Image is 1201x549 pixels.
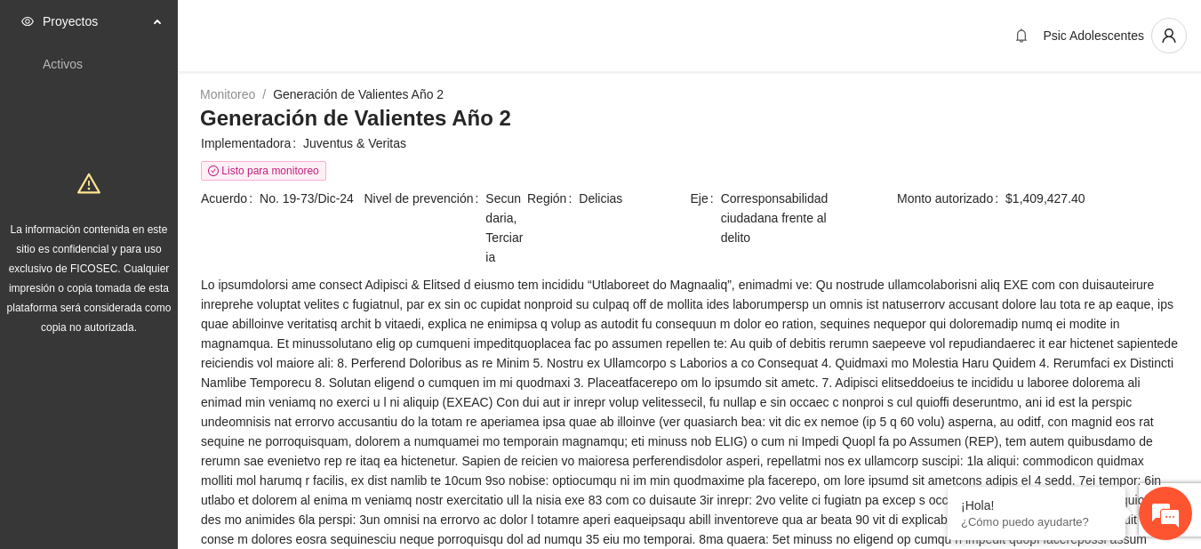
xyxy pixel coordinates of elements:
span: Estamos en línea. [103,175,245,355]
div: Chatee con nosotros ahora [92,91,299,114]
div: ¡Hola! [961,498,1112,513]
a: Activos [43,57,83,71]
span: Delicias [579,189,688,208]
span: Región [527,189,579,208]
a: Monitoreo [200,87,255,101]
span: Nivel de prevención [364,189,486,267]
a: Generación de Valientes Año 2 [273,87,444,101]
span: user [1152,28,1186,44]
span: Monto autorizado [897,189,1005,208]
span: Psic Adolescentes [1043,28,1144,43]
span: La información contenida en este sitio es confidencial y para uso exclusivo de FICOSEC. Cualquier... [7,223,172,334]
span: $1,409,427.40 [1005,189,1178,208]
h3: Generación de Valientes Año 2 [200,104,1179,133]
span: Corresponsabilidad ciudadana frente al delito [721,189,852,247]
span: No. 19-73/Dic-24 [260,189,362,208]
span: eye [21,15,34,28]
span: Listo para monitoreo [201,161,326,181]
span: check-circle [208,166,219,176]
div: Minimizar ventana de chat en vivo [292,9,334,52]
textarea: Escriba su mensaje y pulse “Intro” [9,362,339,424]
span: Proyectos [43,4,148,39]
span: Implementadora [201,133,303,153]
span: / [262,87,266,101]
span: bell [1008,28,1035,43]
button: bell [1007,21,1036,50]
span: warning [77,172,100,195]
span: Eje [691,189,721,247]
span: Juventus & Veritas [303,133,1178,153]
button: user [1151,18,1187,53]
p: ¿Cómo puedo ayudarte? [961,515,1112,529]
span: Acuerdo [201,189,260,208]
span: Secundaria, Terciaria [485,189,525,267]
